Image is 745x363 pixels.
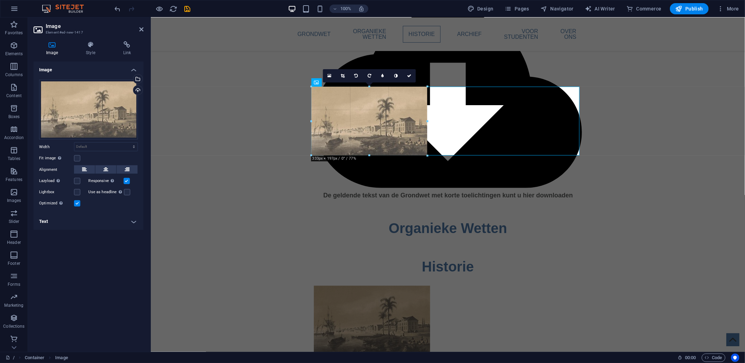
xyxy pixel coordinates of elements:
[403,69,416,82] a: Confirm ( Ctrl ⏎ )
[9,219,20,224] p: Slider
[6,177,22,182] p: Features
[5,30,23,36] p: Favorites
[702,354,725,362] button: Code
[8,282,20,287] p: Forms
[8,114,20,119] p: Boxes
[34,213,143,230] h4: Text
[155,5,164,13] button: Click here to leave preview mode and continue editing
[183,5,192,13] button: save
[55,354,68,362] span: Click to select. Double-click to edit
[89,177,124,185] label: Responsive
[626,5,662,12] span: Commerce
[46,29,130,36] h3: Element #ed-new-1417
[39,80,138,140] div: YR0721002_View-of-the-quay-and-harbor-of-Paramaribo-on-the-Suriname-River-cgYRR7nQ7s1PH0g6e1YZhQ.jpg
[25,354,68,362] nav: breadcrumb
[7,240,21,245] p: Header
[8,156,20,161] p: Tables
[670,3,709,14] button: Publish
[582,3,618,14] button: AI Writer
[389,69,403,82] a: Greyscale
[6,93,22,99] p: Content
[39,188,74,196] label: Lightbox
[538,3,576,14] button: Navigator
[349,69,363,82] a: Rotate left 90°
[358,6,364,12] i: On resize automatically adjust zoom level to fit chosen device.
[114,5,122,13] i: Undo: Move elements (Ctrl+Z)
[340,5,351,13] h6: 100%
[4,135,24,140] p: Accordion
[363,69,376,82] a: Rotate right 90°
[39,166,74,174] label: Alignment
[3,324,24,329] p: Collections
[540,5,574,12] span: Navigator
[714,3,742,14] button: More
[5,72,23,78] p: Columns
[113,5,122,13] button: undo
[502,3,532,14] button: Pages
[323,69,336,82] a: Select files from the file manager, stock photos, or upload file(s)
[169,5,178,13] button: reload
[685,354,696,362] span: 00 00
[676,5,703,12] span: Publish
[39,199,74,208] label: Optimized
[336,69,349,82] a: Crop mode
[717,5,739,12] span: More
[6,354,15,362] a: Click to cancel selection. Double-click to open Pages
[505,5,529,12] span: Pages
[89,188,124,196] label: Use as headline
[39,154,74,162] label: Fit image
[34,61,143,74] h4: Image
[184,5,192,13] i: Save (Ctrl+S)
[690,355,691,360] span: :
[311,156,357,161] div: 333px × 197px / 0° / 77%
[705,354,722,362] span: Code
[624,3,664,14] button: Commerce
[40,5,93,13] img: Editor Logo
[678,354,696,362] h6: Session time
[46,23,143,29] h2: Image
[34,41,73,56] h4: Image
[4,303,23,308] p: Marketing
[73,41,110,56] h4: Style
[39,145,74,149] label: Width
[111,41,143,56] h4: Link
[465,3,496,14] div: Design (Ctrl+Alt+Y)
[467,5,494,12] span: Design
[465,3,496,14] button: Design
[5,51,23,57] p: Elements
[7,198,21,203] p: Images
[170,5,178,13] i: Reload page
[330,5,354,13] button: 100%
[8,261,20,266] p: Footer
[731,354,739,362] button: Usercentrics
[376,69,389,82] a: Blur
[585,5,615,12] span: AI Writer
[39,177,74,185] label: Lazyload
[25,354,44,362] span: Click to select. Double-click to edit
